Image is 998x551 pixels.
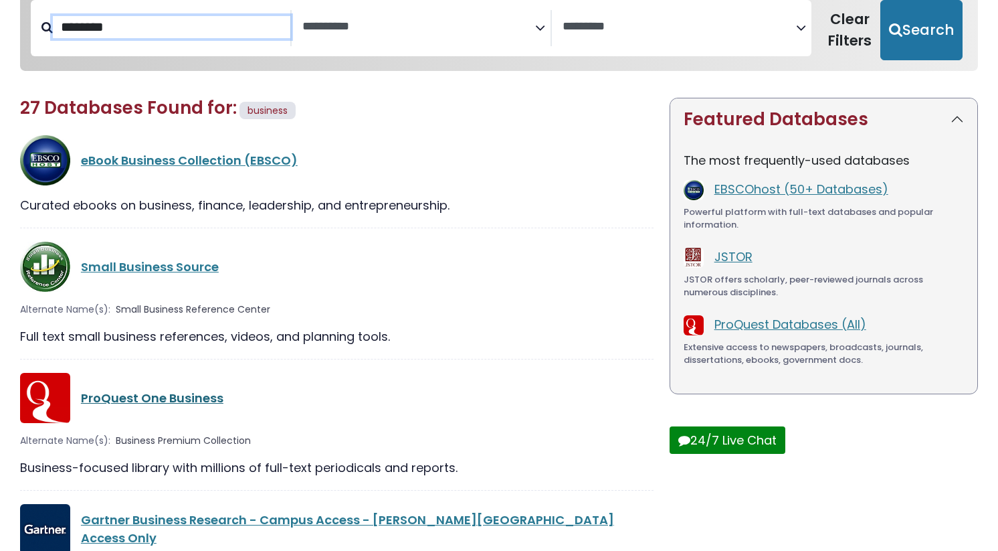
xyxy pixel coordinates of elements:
button: 24/7 Live Chat [670,426,785,454]
span: business [247,104,288,117]
a: eBook Business Collection (EBSCO) [81,152,298,169]
div: Curated ebooks on business, finance, leadership, and entrepreneurship. [20,196,654,214]
a: JSTOR [714,248,753,265]
a: ProQuest Databases (All) [714,316,866,333]
div: Full text small business references, videos, and planning tools. [20,327,654,345]
div: JSTOR offers scholarly, peer-reviewed journals across numerous disciplines. [684,273,964,299]
div: Powerful platform with full-text databases and popular information. [684,206,964,232]
button: Featured Databases [670,98,977,141]
textarea: Search [302,20,536,34]
span: Alternate Name(s): [20,303,110,317]
a: ProQuest One Business [81,390,223,406]
div: Extensive access to newspapers, broadcasts, journals, dissertations, ebooks, government docs. [684,341,964,367]
span: Business Premium Collection [116,434,251,448]
span: Alternate Name(s): [20,434,110,448]
div: Business-focused library with millions of full-text periodicals and reports. [20,459,654,477]
input: Search database by title or keyword [53,16,290,38]
textarea: Search [563,20,796,34]
span: Small Business Reference Center [116,303,270,317]
a: EBSCOhost (50+ Databases) [714,181,888,198]
p: The most frequently-used databases [684,151,964,169]
a: Small Business Source [81,258,219,275]
span: 27 Databases Found for: [20,96,237,120]
a: Gartner Business Research - Campus Access - [PERSON_NAME][GEOGRAPHIC_DATA] Access Only [81,511,614,546]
